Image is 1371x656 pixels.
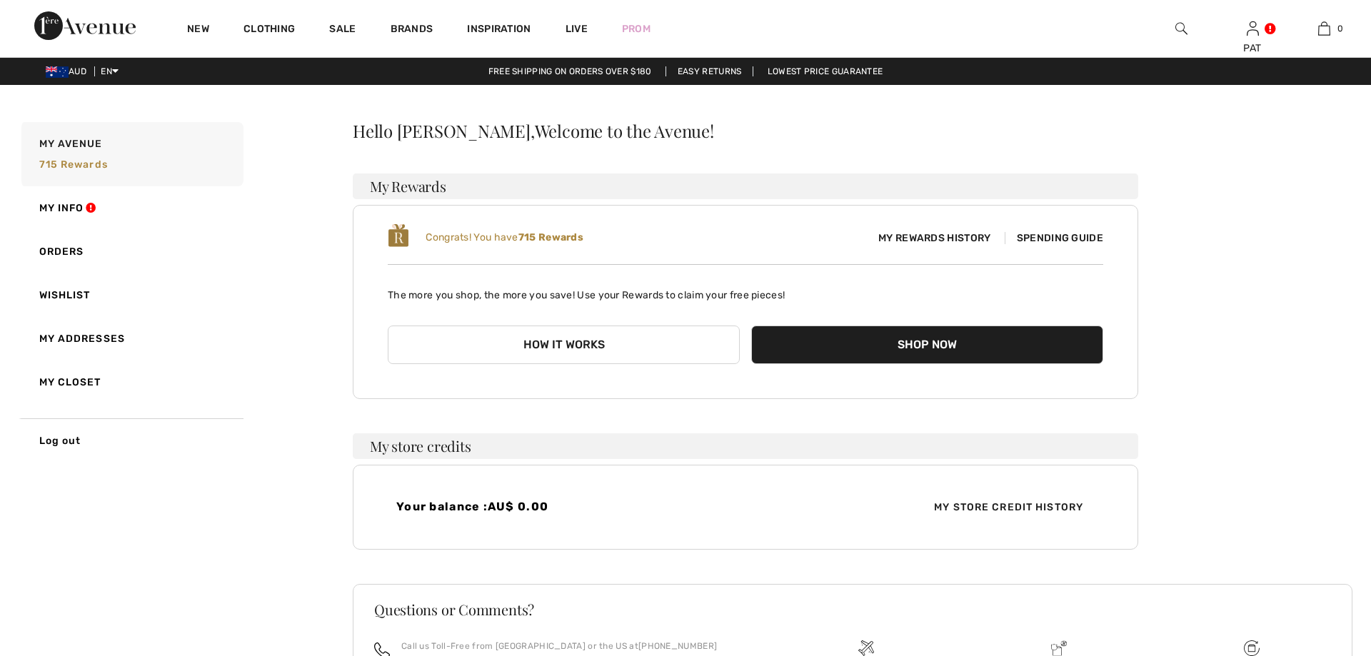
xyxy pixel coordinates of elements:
a: Live [566,21,588,36]
img: search the website [1175,20,1187,37]
a: Easy Returns [666,66,754,76]
h3: My store credits [353,433,1138,459]
a: Lowest Price Guarantee [756,66,895,76]
a: 0 [1289,20,1359,37]
span: My Rewards History [867,231,1002,246]
h3: My Rewards [353,173,1138,199]
a: My Closet [19,360,243,404]
img: loyalty_logo_r.svg [388,223,409,248]
h3: Questions or Comments? [374,602,1331,617]
img: Free shipping on orders over $180 [1244,640,1260,656]
a: Sale [329,23,356,38]
span: Welcome to the Avenue! [535,122,714,139]
span: AUD [46,66,92,76]
img: My Info [1247,20,1259,37]
span: My Avenue [39,136,103,151]
a: My Info [19,186,243,230]
a: [PHONE_NUMBER] [638,641,717,651]
img: Australian Dollar [46,66,69,78]
span: 715 rewards [39,158,108,171]
button: Shop Now [751,326,1103,364]
span: Inspiration [467,23,531,38]
b: 715 Rewards [518,231,583,243]
div: Hello [PERSON_NAME], [353,122,1138,139]
span: Congrats! You have [426,231,583,243]
h4: Your balance : [396,500,737,513]
a: Free shipping on orders over $180 [477,66,663,76]
div: PAT [1217,41,1287,56]
a: My Addresses [19,317,243,360]
a: New [187,23,209,38]
img: 1ère Avenue [34,11,136,40]
a: Prom [622,21,651,36]
img: Free shipping on orders over $180 [858,640,874,656]
span: Spending Guide [1005,232,1103,244]
a: Clothing [243,23,295,38]
p: Call us Toll-Free from [GEOGRAPHIC_DATA] or the US at [401,640,717,652]
a: Log out [19,418,243,463]
span: AU$ 0.00 [488,500,548,513]
a: Wishlist [19,273,243,317]
span: EN [101,66,119,76]
p: The more you shop, the more you save! Use your Rewards to claim your free pieces! [388,276,1103,303]
span: My Store Credit History [923,500,1095,515]
span: 0 [1337,22,1343,35]
a: Orders [19,230,243,273]
a: Sign In [1247,21,1259,35]
img: My Bag [1318,20,1330,37]
a: Brands [391,23,433,38]
button: How it works [388,326,740,364]
img: Delivery is a breeze since we pay the duties! [1051,640,1067,656]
